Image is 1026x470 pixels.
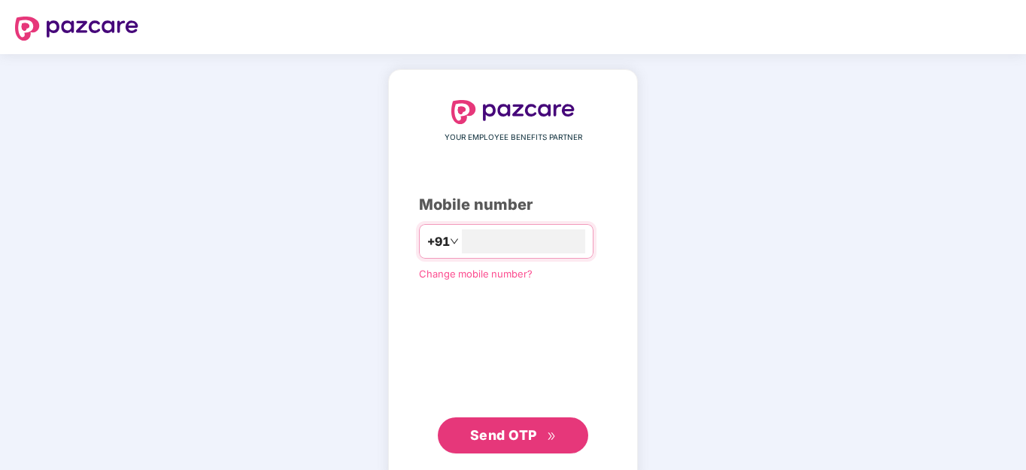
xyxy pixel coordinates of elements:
span: double-right [547,432,557,441]
span: +91 [427,232,450,251]
span: YOUR EMPLOYEE BENEFITS PARTNER [445,132,582,144]
div: Mobile number [419,193,607,217]
img: logo [15,17,138,41]
img: logo [451,100,575,124]
a: Change mobile number? [419,268,533,280]
button: Send OTPdouble-right [438,417,588,453]
span: Send OTP [470,427,537,443]
span: down [450,237,459,246]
